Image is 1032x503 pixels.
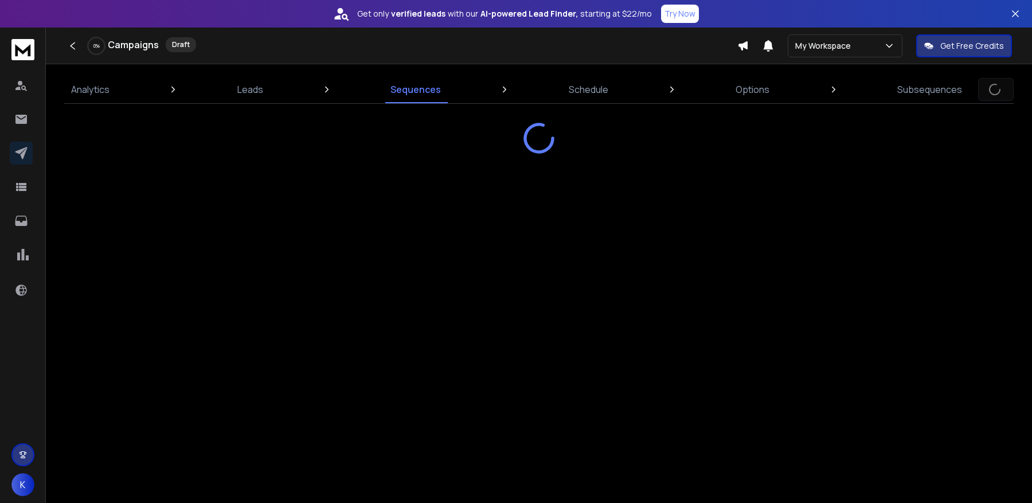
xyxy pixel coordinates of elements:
p: Get only with our starting at $22/mo [357,8,652,20]
strong: AI-powered Lead Finder, [480,8,578,20]
p: My Workspace [795,40,855,52]
button: Get Free Credits [916,34,1012,57]
div: Draft [166,37,196,52]
a: Subsequences [890,76,969,103]
p: Try Now [664,8,695,20]
button: K [11,473,34,496]
strong: verified leads [391,8,445,20]
a: Sequences [384,76,448,103]
a: Options [729,76,776,103]
p: Get Free Credits [940,40,1004,52]
a: Schedule [562,76,615,103]
p: 0 % [93,42,100,49]
button: Try Now [661,5,699,23]
img: logo [11,39,34,60]
a: Analytics [64,76,116,103]
p: Schedule [569,83,608,96]
p: Subsequences [897,83,962,96]
p: Analytics [71,83,110,96]
p: Options [736,83,769,96]
a: Leads [230,76,270,103]
p: Sequences [390,83,441,96]
h1: Campaigns [108,38,159,52]
p: Leads [237,83,263,96]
